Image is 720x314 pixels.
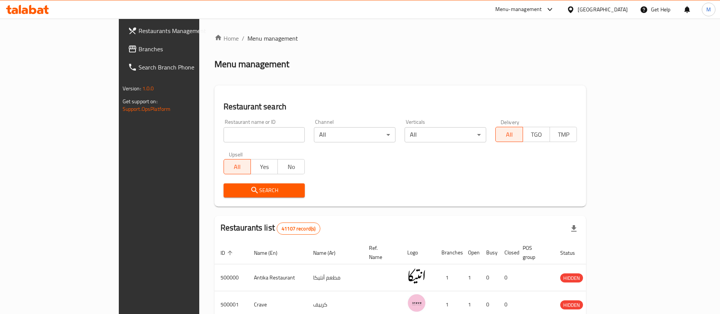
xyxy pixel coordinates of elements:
[407,267,426,286] img: Antika Restaurant
[560,273,583,282] div: HIDDEN
[462,241,480,264] th: Open
[526,129,547,140] span: TGO
[224,101,577,112] h2: Restaurant search
[480,264,498,291] td: 0
[254,161,275,172] span: Yes
[214,58,289,70] h2: Menu management
[407,293,426,312] img: Crave
[560,274,583,282] span: HIDDEN
[523,243,545,262] span: POS group
[139,63,233,72] span: Search Branch Phone
[122,40,239,58] a: Branches
[314,127,395,142] div: All
[495,5,542,14] div: Menu-management
[578,5,628,14] div: [GEOGRAPHIC_DATA]
[480,241,498,264] th: Busy
[142,84,154,93] span: 1.0.0
[224,127,305,142] input: Search for restaurant name or ID..
[123,84,141,93] span: Version:
[277,222,320,235] div: Total records count
[254,248,287,257] span: Name (En)
[401,241,435,264] th: Logo
[123,104,171,114] a: Support.OpsPlatform
[435,241,462,264] th: Branches
[560,301,583,309] span: HIDDEN
[560,300,583,309] div: HIDDEN
[462,264,480,291] td: 1
[248,264,307,291] td: Antika Restaurant
[553,129,574,140] span: TMP
[214,34,586,43] nav: breadcrumb
[122,22,239,40] a: Restaurants Management
[221,222,321,235] h2: Restaurants list
[247,34,298,43] span: Menu management
[277,159,305,174] button: No
[229,151,243,157] label: Upsell
[369,243,392,262] span: Ref. Name
[242,34,244,43] li: /
[498,241,517,264] th: Closed
[498,264,517,291] td: 0
[565,219,583,238] div: Export file
[139,44,233,54] span: Branches
[139,26,233,35] span: Restaurants Management
[230,186,299,195] span: Search
[435,264,462,291] td: 1
[227,161,248,172] span: All
[550,127,577,142] button: TMP
[405,127,486,142] div: All
[499,129,520,140] span: All
[706,5,711,14] span: M
[123,96,158,106] span: Get support on:
[495,127,523,142] button: All
[307,264,363,291] td: مطعم أنتيكا
[224,159,251,174] button: All
[122,58,239,76] a: Search Branch Phone
[281,161,302,172] span: No
[501,119,520,125] label: Delivery
[523,127,550,142] button: TGO
[221,248,235,257] span: ID
[277,225,320,232] span: 41107 record(s)
[224,183,305,197] button: Search
[313,248,345,257] span: Name (Ar)
[251,159,278,174] button: Yes
[560,248,585,257] span: Status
